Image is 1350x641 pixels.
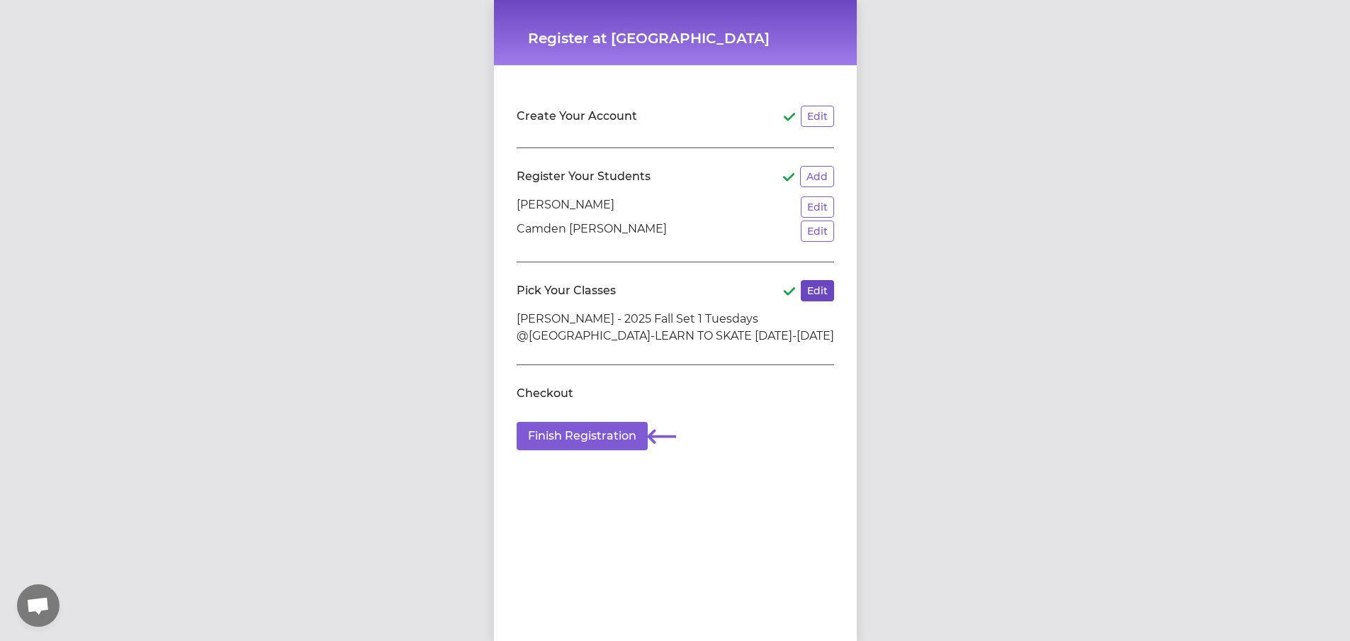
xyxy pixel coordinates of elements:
[800,166,834,187] button: Add
[517,168,651,185] h2: Register Your Students
[517,385,573,402] h2: Checkout
[528,28,823,48] h1: Register at [GEOGRAPHIC_DATA]
[517,221,667,242] p: Camden [PERSON_NAME]
[801,106,834,127] button: Edit
[801,196,834,218] button: Edit
[801,280,834,301] button: Edit
[17,584,60,627] a: Open chat
[801,221,834,242] button: Edit
[517,282,616,299] h2: Pick Your Classes
[517,422,648,450] button: Finish Registration
[517,311,834,345] li: [PERSON_NAME] - 2025 Fall Set 1 Tuesdays @[GEOGRAPHIC_DATA]-LEARN TO SKATE [DATE]-[DATE]
[517,196,614,218] p: [PERSON_NAME]
[517,108,637,125] h2: Create Your Account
